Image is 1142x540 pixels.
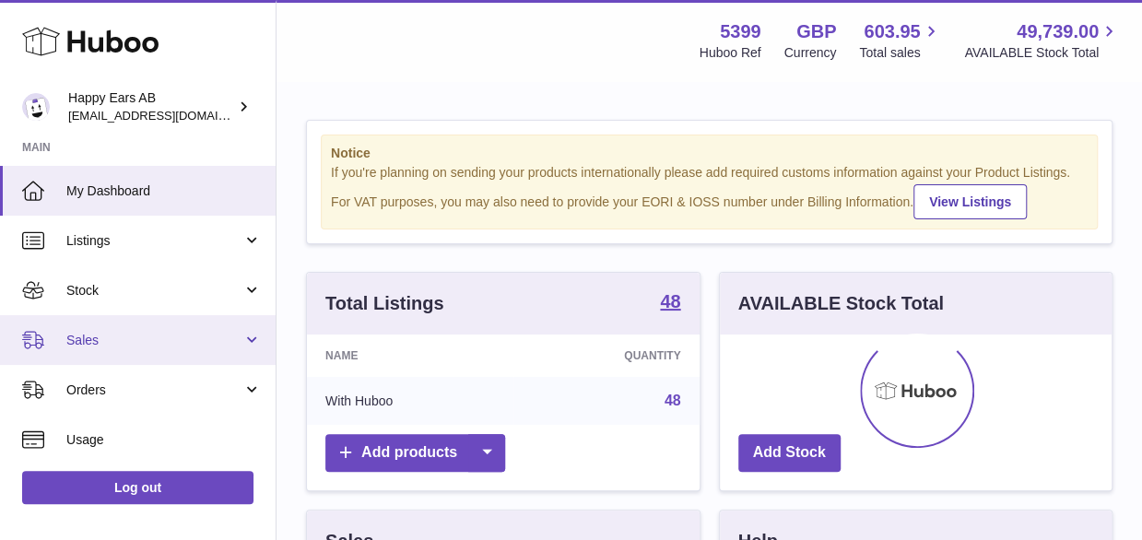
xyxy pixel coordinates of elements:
[864,19,920,44] span: 603.95
[784,44,837,62] div: Currency
[738,291,944,316] h3: AVAILABLE Stock Total
[660,292,680,314] a: 48
[307,335,513,377] th: Name
[700,44,761,62] div: Huboo Ref
[307,377,513,425] td: With Huboo
[325,434,505,472] a: Add products
[331,164,1088,219] div: If you're planning on sending your products internationally please add required customs informati...
[1017,19,1099,44] span: 49,739.00
[964,44,1120,62] span: AVAILABLE Stock Total
[859,19,941,62] a: 603.95 Total sales
[665,393,681,408] a: 48
[859,44,941,62] span: Total sales
[68,89,234,124] div: Happy Ears AB
[66,431,262,449] span: Usage
[964,19,1120,62] a: 49,739.00 AVAILABLE Stock Total
[66,182,262,200] span: My Dashboard
[331,145,1088,162] strong: Notice
[913,184,1027,219] a: View Listings
[796,19,836,44] strong: GBP
[513,335,699,377] th: Quantity
[22,93,50,121] img: 3pl@happyearsearplugs.com
[738,434,841,472] a: Add Stock
[720,19,761,44] strong: 5399
[22,471,253,504] a: Log out
[66,282,242,299] span: Stock
[66,382,242,399] span: Orders
[68,108,271,123] span: [EMAIL_ADDRESS][DOMAIN_NAME]
[660,292,680,311] strong: 48
[66,232,242,250] span: Listings
[66,332,242,349] span: Sales
[325,291,444,316] h3: Total Listings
